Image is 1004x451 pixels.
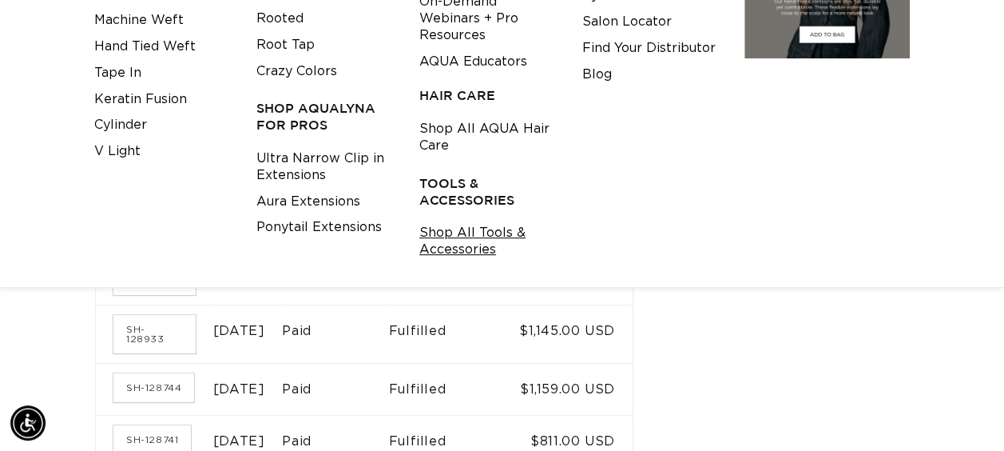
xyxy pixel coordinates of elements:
h3: HAIR CARE [419,87,558,104]
td: Fulfilled [389,363,518,415]
a: Order number SH-128933 [113,315,196,353]
div: Accessibility Menu [10,405,46,441]
td: Paid [282,363,388,415]
time: [DATE] [213,383,265,396]
a: Ultra Narrow Clip in Extensions [256,146,395,189]
a: Cylinder [94,112,147,138]
h3: Shop AquaLyna for Pros [256,100,395,134]
h3: TOOLS & ACCESSORIES [419,175,558,209]
time: [DATE] [213,435,265,448]
a: V Light [94,138,141,165]
a: Shop All Tools & Accessories [419,220,558,263]
a: Find Your Distributor [582,35,716,62]
td: $1,159.00 USD [518,363,633,415]
a: AQUA Educators [419,49,527,75]
a: Keratin Fusion [94,86,187,113]
a: Shop All AQUA Hair Care [419,116,558,159]
a: Root Tap [256,32,315,58]
a: Ponytail Extensions [256,214,382,241]
a: Salon Locator [582,9,672,35]
a: Tape In [94,60,141,86]
td: $1,145.00 USD [518,305,633,363]
a: Aura Extensions [256,189,360,215]
a: Order number SH-128744 [113,373,194,402]
td: Fulfilled [389,305,518,363]
a: Hand Tied Weft [94,34,196,60]
a: Machine Weft [94,7,184,34]
td: Paid [282,305,388,363]
a: Blog [582,62,612,88]
a: Crazy Colors [256,58,337,85]
a: Rooted [256,6,304,32]
time: [DATE] [213,325,265,337]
